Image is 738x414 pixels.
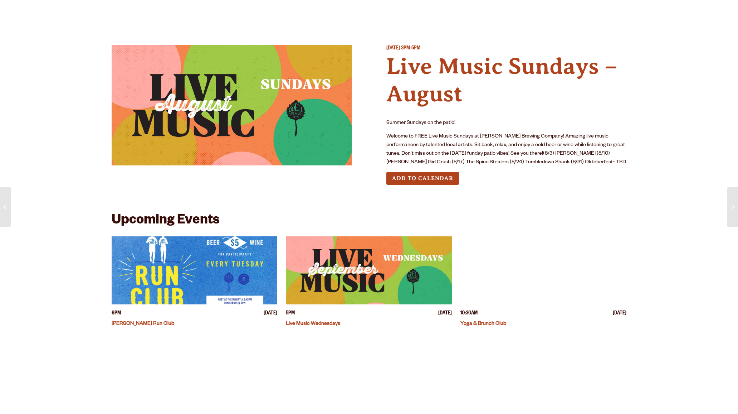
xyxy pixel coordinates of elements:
a: View event details [112,346,278,414]
span: [DATE] [386,46,400,52]
span: Our Story [418,9,459,15]
span: Taprooms [178,9,217,15]
a: Our Story [413,5,464,21]
span: 6PM [112,310,121,318]
a: Beer Finder [555,5,610,21]
a: Live Music Wednesdays [286,321,340,327]
span: [DATE] [438,310,452,318]
a: Odell Home [364,5,391,21]
a: Winery [307,5,345,21]
p: Welcome to FREE Live Music Sundays at [PERSON_NAME] Brewing Company! Amazing live music performan... [386,133,627,167]
span: 5PM [286,310,295,318]
a: View event details [112,236,278,304]
span: Beer [123,9,141,15]
span: 10:30AM [460,310,478,318]
a: Taprooms [173,5,222,21]
a: View event details [460,236,626,304]
span: Impact [496,9,523,15]
span: Beer Finder [560,9,605,15]
span: Winery [312,9,340,15]
a: View event details [286,236,452,304]
a: Beer [118,5,145,21]
span: 3PM-5PM [401,46,420,52]
a: [PERSON_NAME] Run Club [112,321,174,327]
p: Summer Sundays on the patio! [386,119,627,127]
span: Gear [254,9,274,15]
a: Gear [250,5,279,21]
a: Yoga & Brunch Club [460,321,506,327]
span: [DATE] [264,310,277,318]
button: Add to Calendar [386,172,459,185]
span: [DATE] [613,310,626,318]
h2: Upcoming Events [112,213,219,229]
h4: Live Music Sundays – August [386,53,627,108]
a: Impact [492,5,527,21]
